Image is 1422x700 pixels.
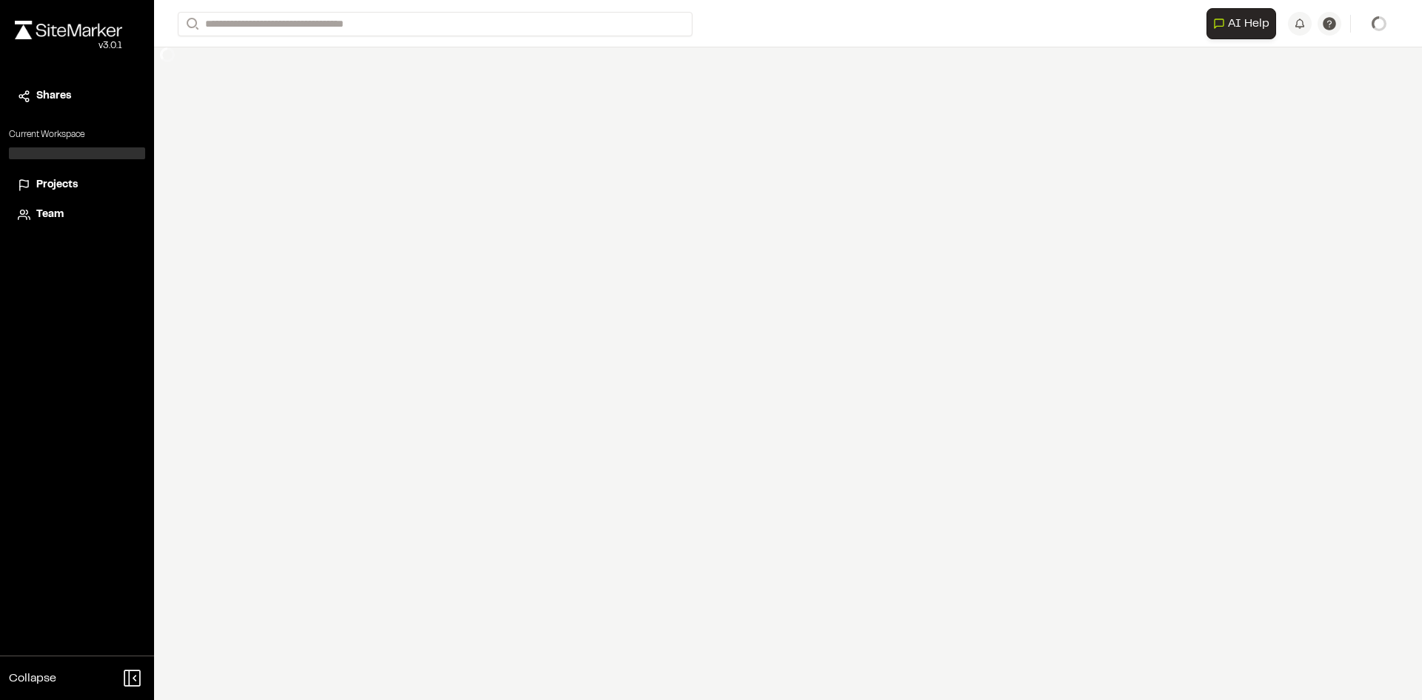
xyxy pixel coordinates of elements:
[9,128,145,141] p: Current Workspace
[36,88,71,104] span: Shares
[15,39,122,53] div: Oh geez...please don't...
[1206,8,1282,39] div: Open AI Assistant
[18,177,136,193] a: Projects
[1206,8,1276,39] button: Open AI Assistant
[18,207,136,223] a: Team
[15,21,122,39] img: rebrand.png
[18,88,136,104] a: Shares
[36,207,64,223] span: Team
[178,12,204,36] button: Search
[9,670,56,687] span: Collapse
[1228,15,1269,33] span: AI Help
[36,177,78,193] span: Projects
